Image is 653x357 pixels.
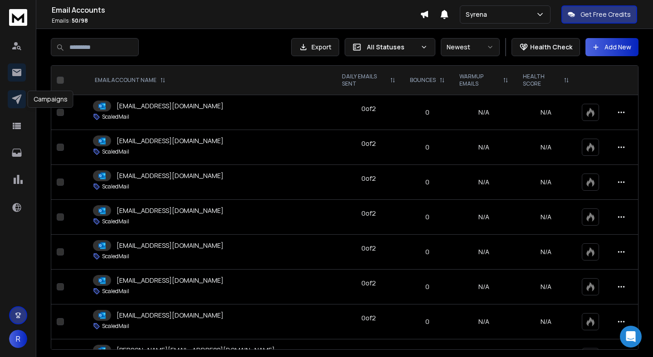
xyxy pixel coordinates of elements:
[117,346,275,355] p: [PERSON_NAME][EMAIL_ADDRESS][DOMAIN_NAME]
[102,253,129,260] p: ScaledMail
[408,247,447,256] p: 0
[52,17,420,24] p: Emails :
[361,104,376,113] div: 0 of 2
[117,136,224,145] p: [EMAIL_ADDRESS][DOMAIN_NAME]
[452,200,516,235] td: N/A
[521,143,571,152] p: N/A
[459,73,499,87] p: WARMUP EMAILS
[585,38,638,56] button: Add New
[521,178,571,187] p: N/A
[521,108,571,117] p: N/A
[342,73,386,87] p: DAILY EMAILS SENT
[441,38,500,56] button: Newest
[408,212,447,222] p: 0
[452,270,516,304] td: N/A
[28,91,73,108] div: Campaigns
[95,77,166,84] div: EMAIL ACCOUNT NAME
[408,178,447,187] p: 0
[521,212,571,222] p: N/A
[367,43,417,52] p: All Statuses
[408,282,447,291] p: 0
[102,148,129,155] p: ScaledMail
[561,5,637,24] button: Get Free Credits
[523,73,560,87] p: HEALTH SCORE
[408,317,447,326] p: 0
[9,330,27,348] button: R
[72,17,88,24] span: 50 / 98
[102,113,129,121] p: ScaledMail
[102,218,129,225] p: ScaledMail
[117,311,224,320] p: [EMAIL_ADDRESS][DOMAIN_NAME]
[361,244,376,253] div: 0 of 2
[52,5,420,15] h1: Email Accounts
[512,38,580,56] button: Health Check
[361,279,376,288] div: 0 of 2
[361,209,376,218] div: 0 of 2
[102,288,129,295] p: ScaledMail
[530,43,572,52] p: Health Check
[521,282,571,291] p: N/A
[117,276,224,285] p: [EMAIL_ADDRESS][DOMAIN_NAME]
[452,165,516,200] td: N/A
[102,323,129,330] p: ScaledMail
[117,101,224,111] p: [EMAIL_ADDRESS][DOMAIN_NAME]
[408,108,447,117] p: 0
[620,326,642,347] div: Open Intercom Messenger
[521,247,571,256] p: N/A
[408,143,447,152] p: 0
[117,206,224,215] p: [EMAIL_ADDRESS][DOMAIN_NAME]
[410,77,436,84] p: BOUNCES
[9,9,27,26] img: logo
[361,314,376,323] div: 0 of 2
[580,10,631,19] p: Get Free Credits
[452,130,516,165] td: N/A
[452,235,516,270] td: N/A
[521,317,571,326] p: N/A
[102,183,129,190] p: ScaledMail
[466,10,491,19] p: Syrena
[291,38,339,56] button: Export
[361,139,376,148] div: 0 of 2
[117,241,224,250] p: [EMAIL_ADDRESS][DOMAIN_NAME]
[117,171,224,180] p: [EMAIL_ADDRESS][DOMAIN_NAME]
[452,304,516,339] td: N/A
[361,174,376,183] div: 0 of 2
[452,95,516,130] td: N/A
